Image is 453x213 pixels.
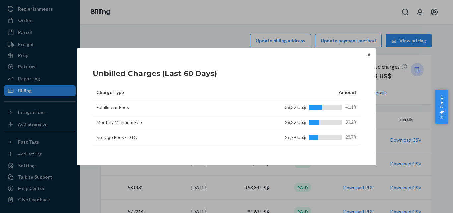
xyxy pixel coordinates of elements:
div: 38,32 US$ [269,104,356,111]
th: Amount [258,85,360,100]
td: Storage Fees - DTC [93,130,258,145]
span: 41.1% [345,104,356,110]
div: 26,79 US$ [269,134,356,141]
button: Close [366,51,372,58]
td: Fulfillment Fees [93,100,258,115]
th: Charge Type [93,85,258,100]
span: 30.2% [345,119,356,125]
span: 28.7% [345,134,356,140]
td: Monthly Minimum Fee [93,115,258,130]
h1: Unbilled Charges (Last 60 Days) [93,68,217,79]
div: 28,22 US$ [269,119,356,126]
